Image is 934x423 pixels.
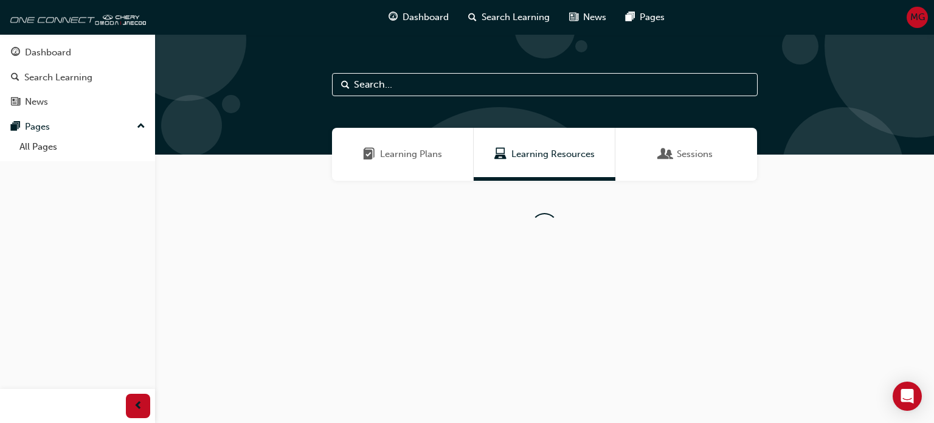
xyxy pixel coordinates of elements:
span: Sessions [677,147,713,161]
span: Sessions [660,147,672,161]
span: Pages [640,10,665,24]
span: Learning Plans [363,147,375,161]
span: MG [910,10,925,24]
span: guage-icon [389,10,398,25]
span: Learning Plans [380,147,442,161]
span: News [583,10,606,24]
span: prev-icon [134,399,143,414]
a: Learning PlansLearning Plans [332,128,474,181]
span: Search [341,78,350,92]
a: News [5,91,150,113]
span: news-icon [11,97,20,108]
button: MG [907,7,928,28]
a: pages-iconPages [616,5,674,30]
div: News [25,95,48,109]
img: oneconnect [6,5,146,29]
span: search-icon [468,10,477,25]
a: SessionsSessions [615,128,757,181]
a: guage-iconDashboard [379,5,458,30]
span: Search Learning [482,10,550,24]
div: Open Intercom Messenger [893,382,922,411]
span: pages-icon [626,10,635,25]
a: news-iconNews [559,5,616,30]
input: Search... [332,73,758,96]
button: DashboardSearch LearningNews [5,39,150,116]
div: Search Learning [24,71,92,85]
button: Pages [5,116,150,138]
span: Learning Resources [494,147,507,161]
span: up-icon [137,119,145,135]
span: Dashboard [403,10,449,24]
a: Learning ResourcesLearning Resources [474,128,615,181]
span: guage-icon [11,47,20,58]
a: Search Learning [5,66,150,89]
div: Dashboard [25,46,71,60]
span: news-icon [569,10,578,25]
span: search-icon [11,72,19,83]
a: All Pages [15,138,150,156]
span: pages-icon [11,122,20,133]
a: search-iconSearch Learning [458,5,559,30]
div: Pages [25,120,50,134]
span: Learning Resources [511,147,595,161]
a: Dashboard [5,41,150,64]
